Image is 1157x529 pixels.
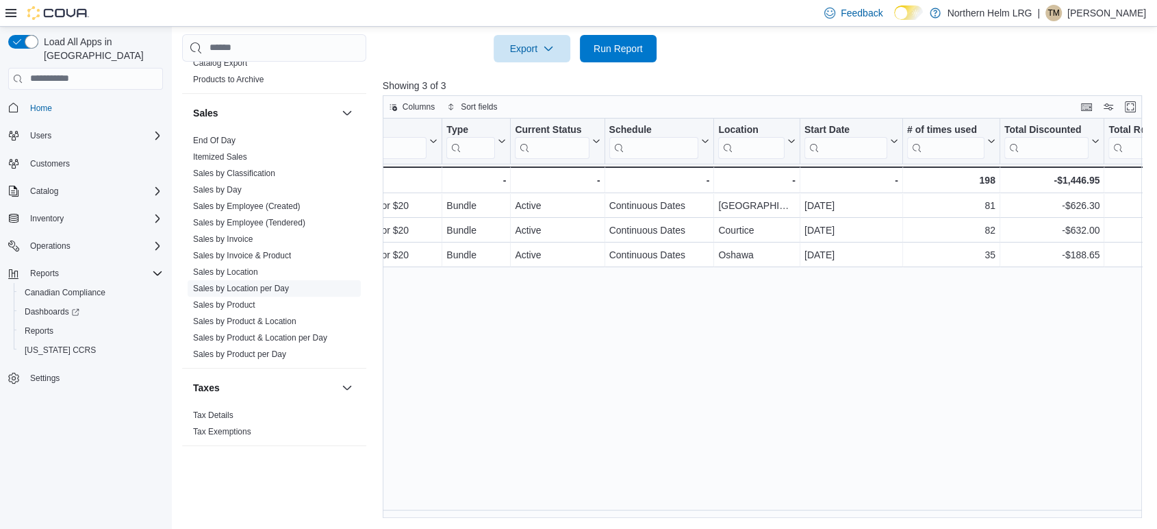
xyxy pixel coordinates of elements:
div: Location [718,123,785,158]
div: Schedule [609,123,698,158]
a: Sales by Location [193,267,258,277]
button: Reports [25,265,64,282]
button: Display options [1100,99,1117,115]
button: Export [494,35,570,62]
div: Promotion [214,123,427,158]
a: Canadian Compliance [19,284,111,301]
div: Bundle [446,247,506,263]
div: 35 [907,247,995,263]
div: Taxes [182,407,366,445]
a: Sales by Employee (Tendered) [193,218,305,227]
div: - [609,172,709,188]
button: Sales [339,105,355,121]
span: Settings [25,369,163,386]
div: Total Discounted [1004,123,1089,136]
span: Reports [25,265,163,282]
a: [US_STATE] CCRS [19,342,101,358]
span: Catalog [30,186,58,197]
span: Sales by Location [193,267,258,278]
a: Sales by Location per Day [193,284,289,293]
div: Active [515,222,600,238]
div: Promotion [214,123,427,136]
div: Continuous Dates [609,247,709,263]
span: Canadian Compliance [19,284,163,301]
button: Keyboard shortcuts [1078,99,1095,115]
span: Export [502,35,562,62]
span: Sales by Employee (Tendered) [193,217,305,228]
button: Run Report [580,35,657,62]
a: Dashboards [19,304,85,320]
a: Sales by Employee (Created) [193,201,301,211]
div: 82 [907,222,995,238]
div: # of times used [907,123,984,158]
span: Dark Mode [894,20,895,21]
span: Sales by Product [193,299,255,310]
span: Canadian Compliance [25,287,105,298]
span: Users [25,127,163,144]
div: -$188.65 [1004,247,1100,263]
span: Load All Apps in [GEOGRAPHIC_DATA] [38,35,163,62]
h3: Sales [193,106,218,120]
button: Customers [3,153,168,173]
a: Home [25,100,58,116]
button: Users [25,127,57,144]
div: Current Status [515,123,589,136]
button: # of times used [907,123,995,158]
div: Active [515,247,600,263]
a: Itemized Sales [193,152,247,162]
button: Enter fullscreen [1122,99,1139,115]
span: Itemized Sales [193,151,247,162]
div: - [804,172,898,188]
button: Sort fields [442,99,503,115]
div: Mix & Match Edibles and Beverages 4 for $20 [214,247,437,263]
div: Start Date [804,123,887,136]
div: Continuous Dates [609,197,709,214]
span: Reports [25,325,53,336]
h3: Taxes [193,381,220,395]
div: # of times used [907,123,984,136]
button: Total Discounted [1004,123,1100,158]
div: [GEOGRAPHIC_DATA] [718,197,796,214]
span: Columns [403,101,435,112]
a: Sales by Product & Location [193,317,296,326]
div: Schedule [609,123,698,136]
a: Sales by Invoice [193,234,253,244]
div: Oshawa [718,247,796,263]
span: [US_STATE] CCRS [25,345,96,356]
span: TM [1047,5,1059,21]
a: Products to Archive [193,75,264,84]
div: Trevor Mackenzie [1045,5,1062,21]
button: Start Date [804,123,898,158]
span: Products to Archive [193,74,264,85]
span: Run Report [594,42,643,56]
div: Continuous Dates [609,222,709,238]
span: Sales by Product & Location [193,316,296,327]
div: [DATE] [804,247,898,263]
button: Schedule [609,123,709,158]
span: Sales by Day [193,184,242,195]
button: Location [718,123,796,158]
nav: Complex example [8,93,163,424]
button: Home [3,98,168,118]
p: [PERSON_NAME] [1067,5,1146,21]
a: Sales by Classification [193,169,275,178]
div: Totals [214,172,437,188]
button: Taxes [339,380,355,396]
div: Start Date [804,123,887,158]
span: Sales by Classification [193,168,275,179]
span: Reports [30,268,59,279]
button: Inventory [25,210,69,227]
span: Dashboards [25,306,79,317]
div: Active [515,197,600,214]
button: Inventory [3,209,168,228]
div: [DATE] [804,197,898,214]
span: Sales by Product per Day [193,349,286,360]
div: Mix & Match Edibles and Beverages 4 for $20 [214,222,437,238]
span: Sales by Invoice [193,234,253,245]
span: Inventory [30,213,64,224]
span: Tax Details [193,410,233,421]
span: Home [30,103,52,114]
div: Current Status [515,123,589,158]
div: Type [446,123,495,136]
span: Sales by Location per Day [193,283,289,294]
